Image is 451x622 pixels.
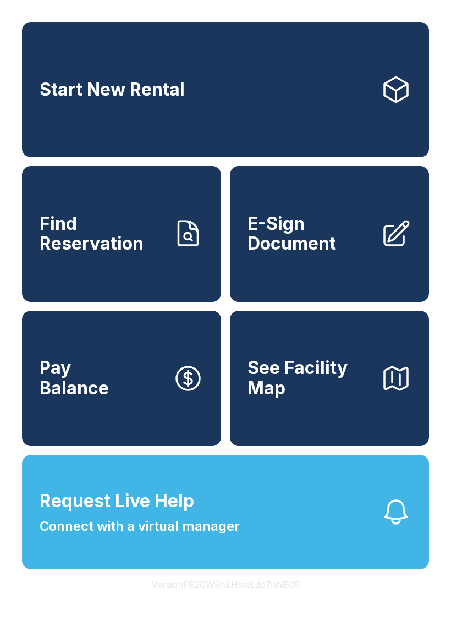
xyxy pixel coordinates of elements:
a: PayBalance [22,311,221,446]
span: Find Reservation [40,214,164,254]
span: Start New Rental [40,80,185,100]
button: VersionPE2CWShLHxwLdo7nhiB05 [143,569,309,600]
a: Find Reservation [22,166,221,301]
button: See Facility Map [230,311,429,446]
span: E-Sign Document [248,214,372,254]
span: See Facility Map [248,358,372,398]
span: Request Live Help [40,488,194,514]
a: Start New Rental [22,22,429,157]
button: Request Live HelpConnect with a virtual manager [22,455,429,569]
a: E-Sign Document [230,166,429,301]
span: Pay Balance [40,358,109,398]
span: Connect with a virtual manager [40,516,240,536]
